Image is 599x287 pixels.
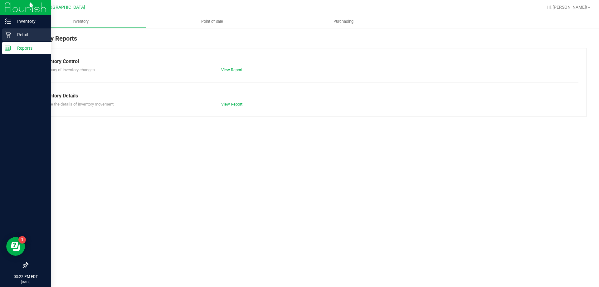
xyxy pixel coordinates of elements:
[11,31,48,38] p: Retail
[40,58,574,65] div: Inventory Control
[5,32,11,38] inline-svg: Retail
[3,274,48,280] p: 03:22 PM EDT
[221,67,242,72] a: View Report
[40,67,95,72] span: Summary of inventory changes
[6,237,25,256] iframe: Resource center
[11,44,48,52] p: Reports
[547,5,587,10] span: Hi, [PERSON_NAME]!
[3,280,48,284] p: [DATE]
[15,15,146,28] a: Inventory
[5,45,11,51] inline-svg: Reports
[146,15,278,28] a: Point of Sale
[42,5,85,10] span: [GEOGRAPHIC_DATA]
[18,236,26,244] iframe: Resource center unread badge
[278,15,409,28] a: Purchasing
[325,19,362,24] span: Purchasing
[193,19,231,24] span: Point of Sale
[27,34,587,48] div: Inventory Reports
[5,18,11,24] inline-svg: Inventory
[11,17,48,25] p: Inventory
[40,92,574,100] div: Inventory Details
[64,19,97,24] span: Inventory
[40,102,114,106] span: Explore the details of inventory movement
[221,102,242,106] a: View Report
